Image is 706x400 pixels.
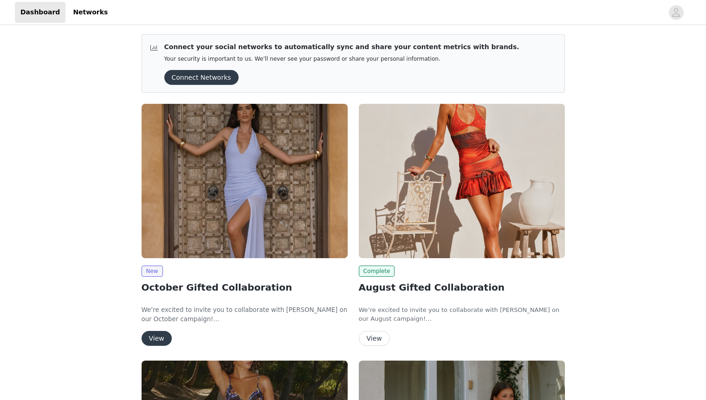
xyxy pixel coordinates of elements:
[15,2,65,23] a: Dashboard
[142,306,348,323] span: We’re excited to invite you to collaborate with [PERSON_NAME] on our October campaign!
[359,104,565,258] img: Peppermayo UK
[359,305,565,324] p: We’re excited to invite you to collaborate with [PERSON_NAME] on our August campaign!
[142,335,172,342] a: View
[142,266,163,277] span: New
[142,104,348,258] img: Peppermayo EU
[164,42,519,52] p: Connect your social networks to automatically sync and share your content metrics with brands.
[142,280,348,294] h2: October Gifted Collaboration
[142,331,172,346] button: View
[359,335,390,342] a: View
[359,266,395,277] span: Complete
[359,331,390,346] button: View
[164,56,519,63] p: Your security is important to us. We’ll never see your password or share your personal information.
[67,2,113,23] a: Networks
[359,280,565,294] h2: August Gifted Collaboration
[672,5,680,20] div: avatar
[164,70,239,85] button: Connect Networks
